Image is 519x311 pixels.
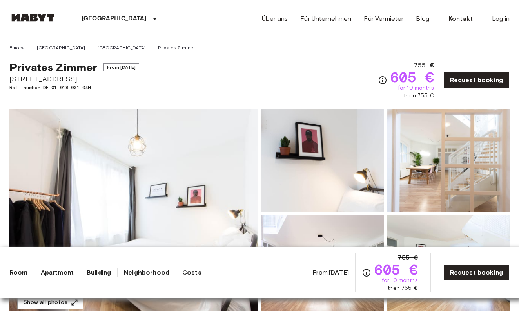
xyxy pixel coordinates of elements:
a: Apartment [41,268,74,277]
b: [DATE] [329,269,349,276]
svg: Check cost overview for full price breakdown. Please note that discounts apply to new joiners onl... [362,268,371,277]
a: Room [9,268,28,277]
img: Picture of unit DE-01-018-001-04H [387,109,510,212]
span: From [DATE] [103,63,139,71]
a: Für Vermieter [364,14,403,23]
span: for 10 months [382,277,418,284]
a: Über uns [262,14,288,23]
a: Request booking [443,72,510,88]
a: Für Unternehmen [300,14,351,23]
img: Picture of unit DE-01-018-001-04H [261,109,384,212]
a: Building [87,268,111,277]
a: Kontakt [442,11,479,27]
span: Ref. number DE-01-018-001-04H [9,84,139,91]
a: Neighborhood [124,268,169,277]
span: then 755 € [388,284,418,292]
button: Show all photos [17,295,83,310]
a: Log in [492,14,510,23]
span: Privates Zimmer [9,61,97,74]
a: Privates Zimmer [158,44,195,51]
a: Europa [9,44,25,51]
svg: Check cost overview for full price breakdown. Please note that discounts apply to new joiners onl... [378,76,387,85]
span: 755 € [414,61,434,70]
span: then 755 € [404,92,434,100]
a: [GEOGRAPHIC_DATA] [37,44,85,51]
span: From: [312,268,349,277]
span: 755 € [398,253,418,262]
span: [STREET_ADDRESS] [9,74,139,84]
span: for 10 months [398,84,434,92]
a: Costs [182,268,201,277]
a: Blog [416,14,429,23]
img: Habyt [9,14,56,22]
span: 605 € [374,262,418,277]
a: [GEOGRAPHIC_DATA] [97,44,146,51]
a: Request booking [443,264,510,281]
p: [GEOGRAPHIC_DATA] [82,14,147,23]
span: 605 € [390,70,434,84]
